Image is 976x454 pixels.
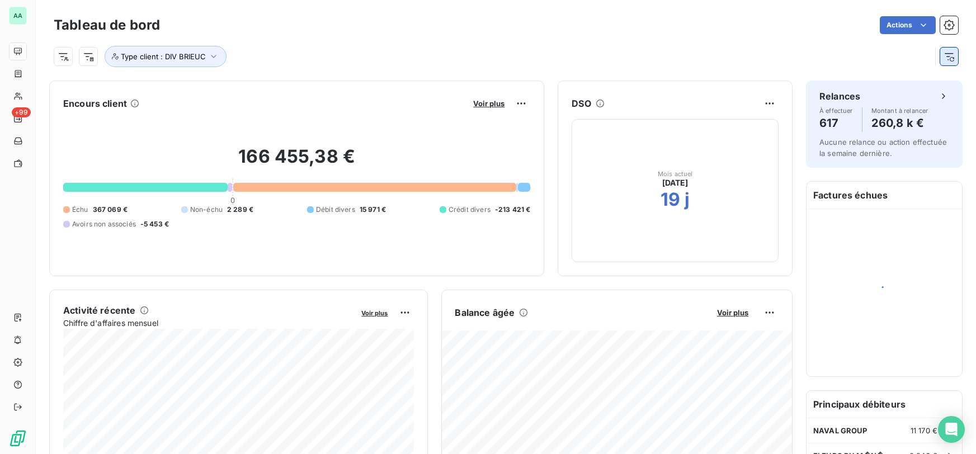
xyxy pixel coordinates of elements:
span: Voir plus [717,308,748,317]
span: Avoirs non associés [72,219,136,229]
span: Crédit divers [449,205,491,215]
div: AA [9,7,27,25]
span: Échu [72,205,88,215]
span: Montant à relancer [871,107,928,114]
h6: Relances [819,89,860,103]
span: 0 [230,196,235,205]
span: Mois actuel [658,171,693,177]
h6: Activité récente [63,304,135,317]
span: Débit divers [316,205,355,215]
h6: Factures échues [807,182,962,209]
h6: Principaux débiteurs [807,391,962,418]
span: À effectuer [819,107,853,114]
span: 11 170 € [911,426,937,435]
span: NAVAL GROUP [813,426,867,435]
span: 2 289 € [227,205,253,215]
img: Logo LeanPay [9,429,27,447]
span: Voir plus [362,309,388,317]
h6: Balance âgée [455,306,515,319]
h4: 617 [819,114,853,132]
button: Voir plus [714,308,752,318]
span: Non-échu [190,205,223,215]
span: Type client : DIV BRIEUC [121,52,206,61]
button: Actions [880,16,936,34]
button: Type client : DIV BRIEUC [105,46,227,67]
div: Open Intercom Messenger [938,416,965,443]
span: Chiffre d'affaires mensuel [63,317,354,329]
button: Voir plus [470,98,508,108]
h4: 260,8 k € [871,114,928,132]
span: [DATE] [662,177,689,188]
h2: 19 [661,188,680,211]
span: 367 069 € [93,205,128,215]
span: Aucune relance ou action effectuée la semaine dernière. [819,138,947,158]
h6: DSO [572,97,591,110]
span: 15 971 € [360,205,386,215]
h2: j [685,188,690,211]
h6: Encours client [63,97,127,110]
span: -5 453 € [140,219,169,229]
button: Voir plus [359,308,392,318]
h3: Tableau de bord [54,15,160,35]
span: Voir plus [473,99,504,108]
span: +99 [12,107,31,117]
h2: 166 455,38 € [63,145,530,179]
span: -213 421 € [495,205,531,215]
